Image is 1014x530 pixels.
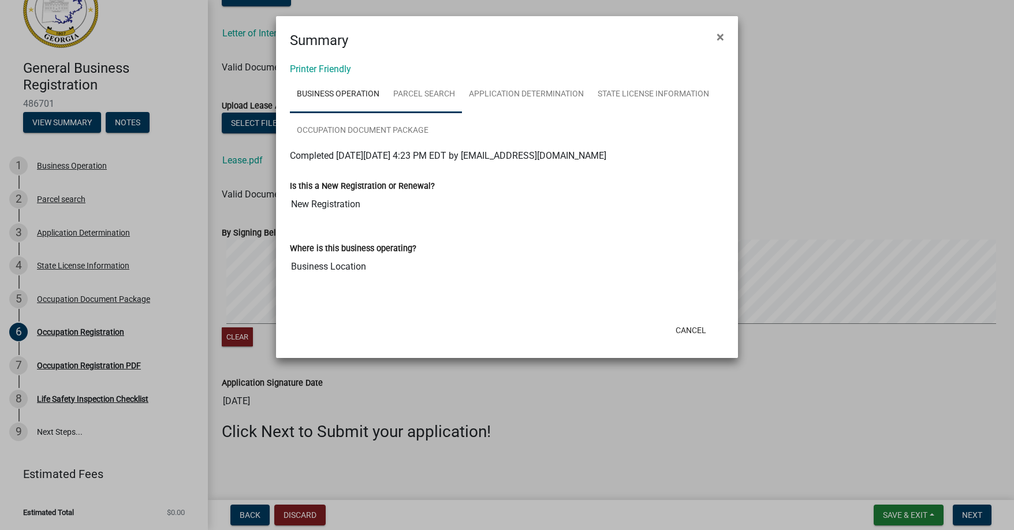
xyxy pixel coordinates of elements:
span: × [717,29,724,45]
a: Parcel search [386,76,462,113]
a: Business Operation [290,76,386,113]
label: Is this a New Registration or Renewal? [290,182,435,191]
a: Application Determination [462,76,591,113]
a: Occupation Document Package [290,113,435,150]
h4: Summary [290,30,348,51]
a: State License Information [591,76,716,113]
a: Printer Friendly [290,64,351,74]
button: Cancel [666,320,715,341]
span: Completed [DATE][DATE] 4:23 PM EDT by [EMAIL_ADDRESS][DOMAIN_NAME] [290,150,606,161]
button: Close [707,21,733,53]
label: Where is this business operating? [290,245,416,253]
